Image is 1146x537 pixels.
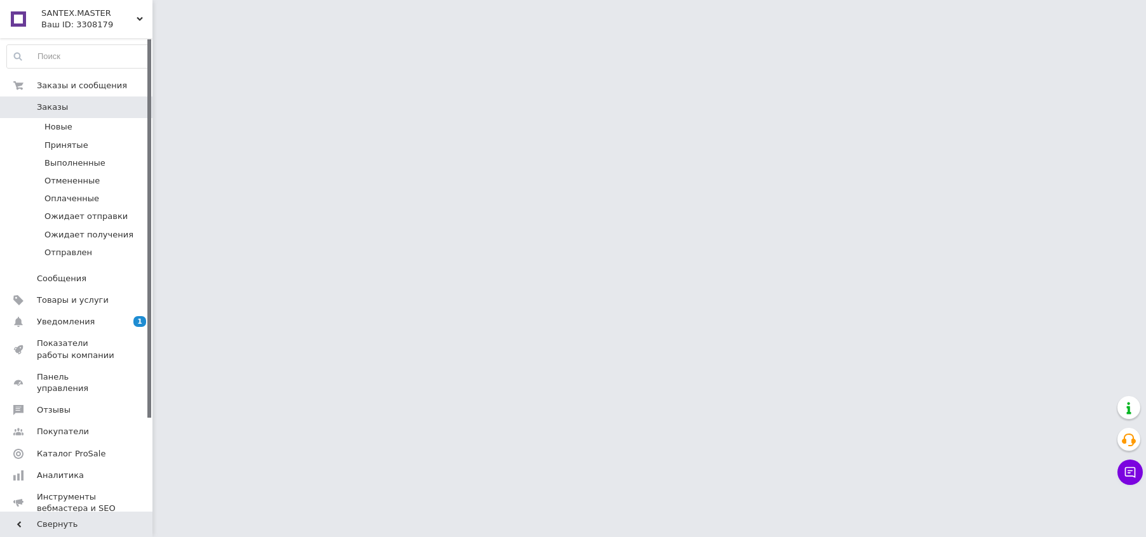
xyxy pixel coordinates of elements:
span: Сообщения [37,273,86,284]
span: SANTEX.MASTER [41,8,137,19]
span: Отзывы [37,404,71,416]
span: Принятые [44,140,88,151]
span: Инструменты вебмастера и SEO [37,491,118,514]
span: Заказы и сообщения [37,80,127,91]
button: Чат с покупателем [1117,460,1143,485]
span: Ожидает отправки [44,211,128,222]
span: Оплаченные [44,193,99,204]
span: Заказы [37,102,68,113]
span: Покупатели [37,426,89,437]
span: Панель управления [37,371,118,394]
span: 1 [133,316,146,327]
span: Ожидает получения [44,229,133,241]
span: Отправлен [44,247,92,258]
span: Аналитика [37,470,84,481]
span: Каталог ProSale [37,448,105,460]
span: Выполненные [44,157,105,169]
span: Новые [44,121,72,133]
span: Уведомления [37,316,95,328]
span: Товары и услуги [37,295,109,306]
span: Показатели работы компании [37,338,118,361]
div: Ваш ID: 3308179 [41,19,152,30]
span: Отмененные [44,175,100,187]
input: Поиск [7,45,149,68]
